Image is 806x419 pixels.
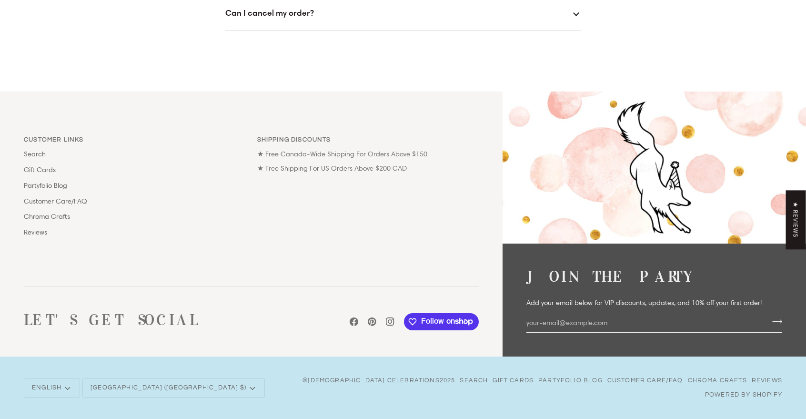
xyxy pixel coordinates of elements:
[24,181,67,190] a: Partyfolio Blog
[82,378,265,398] button: [GEOGRAPHIC_DATA] ([GEOGRAPHIC_DATA] $)
[302,376,455,386] span: © 2025
[257,164,479,174] p: ★ Free Shipping For US Orders Above $200 CAD
[538,377,603,384] a: Partyfolio Blog
[607,377,683,384] a: Customer Care/FAQ
[493,377,534,384] a: Gift Cards
[24,165,56,174] a: Gift Cards
[24,212,70,221] a: Chroma Crafts
[257,149,479,160] p: ★ Free Canada-Wide Shipping For Orders Above $150
[257,135,479,150] p: Shipping Discounts
[705,391,782,398] a: Powered by Shopify
[24,150,46,158] a: Search
[24,197,87,205] a: Customer Care/FAQ
[526,314,766,331] input: your-email@example.com
[24,378,80,398] button: English
[786,190,806,249] div: Click to open Judge.me floating reviews tab
[688,377,747,384] a: Chroma Crafts
[766,314,782,329] button: Join
[308,377,439,384] a: [DEMOGRAPHIC_DATA] Celebrations
[752,377,782,384] a: Reviews
[24,311,198,333] h3: Let's Get Social
[24,228,47,236] a: Reviews
[526,298,782,308] p: Add your email below for VIP discounts, updates, and 10% off your first order!
[526,267,782,286] h3: Join the Party
[24,135,246,150] p: Links
[460,377,488,384] a: Search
